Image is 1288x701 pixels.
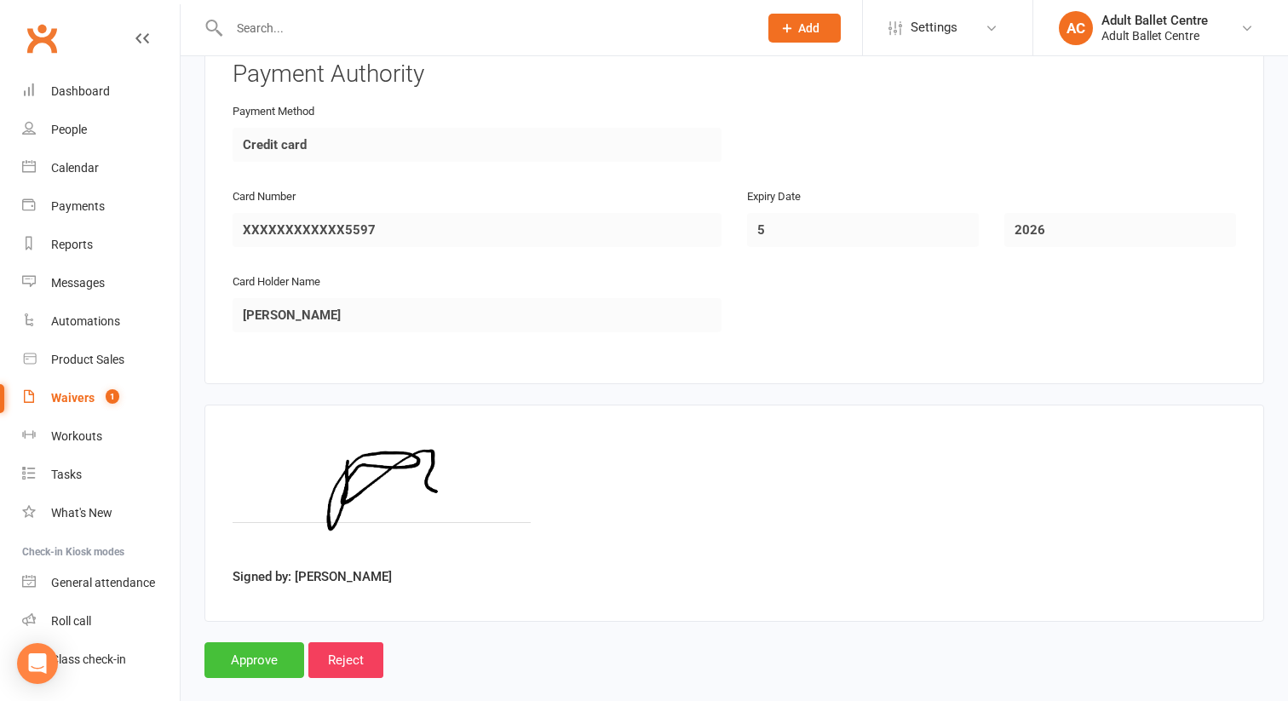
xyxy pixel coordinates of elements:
[22,602,180,641] a: Roll call
[22,641,180,679] a: Class kiosk mode
[233,433,531,560] img: image1760161118.png
[22,456,180,494] a: Tasks
[233,61,1236,88] h3: Payment Authority
[22,111,180,149] a: People
[233,273,320,291] label: Card Holder Name
[51,652,126,666] div: Class check-in
[233,188,296,206] label: Card Number
[22,264,180,302] a: Messages
[1101,28,1208,43] div: Adult Ballet Centre
[22,379,180,417] a: Waivers 1
[22,226,180,264] a: Reports
[20,17,63,60] a: Clubworx
[798,21,819,35] span: Add
[22,494,180,532] a: What's New
[51,506,112,520] div: What's New
[233,103,314,121] label: Payment Method
[51,353,124,366] div: Product Sales
[51,314,120,328] div: Automations
[224,16,746,40] input: Search...
[51,576,155,589] div: General attendance
[22,341,180,379] a: Product Sales
[51,161,99,175] div: Calendar
[51,238,93,251] div: Reports
[22,302,180,341] a: Automations
[1059,11,1093,45] div: AC
[22,187,180,226] a: Payments
[204,642,304,678] input: Approve
[233,566,392,587] label: Signed by: [PERSON_NAME]
[22,417,180,456] a: Workouts
[106,389,119,404] span: 1
[51,429,102,443] div: Workouts
[747,188,801,206] label: Expiry Date
[51,276,105,290] div: Messages
[17,643,58,684] div: Open Intercom Messenger
[911,9,957,47] span: Settings
[51,123,87,136] div: People
[768,14,841,43] button: Add
[51,468,82,481] div: Tasks
[308,642,383,678] input: Reject
[22,72,180,111] a: Dashboard
[1101,13,1208,28] div: Adult Ballet Centre
[51,84,110,98] div: Dashboard
[51,614,91,628] div: Roll call
[22,149,180,187] a: Calendar
[51,391,95,405] div: Waivers
[22,564,180,602] a: General attendance kiosk mode
[51,199,105,213] div: Payments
